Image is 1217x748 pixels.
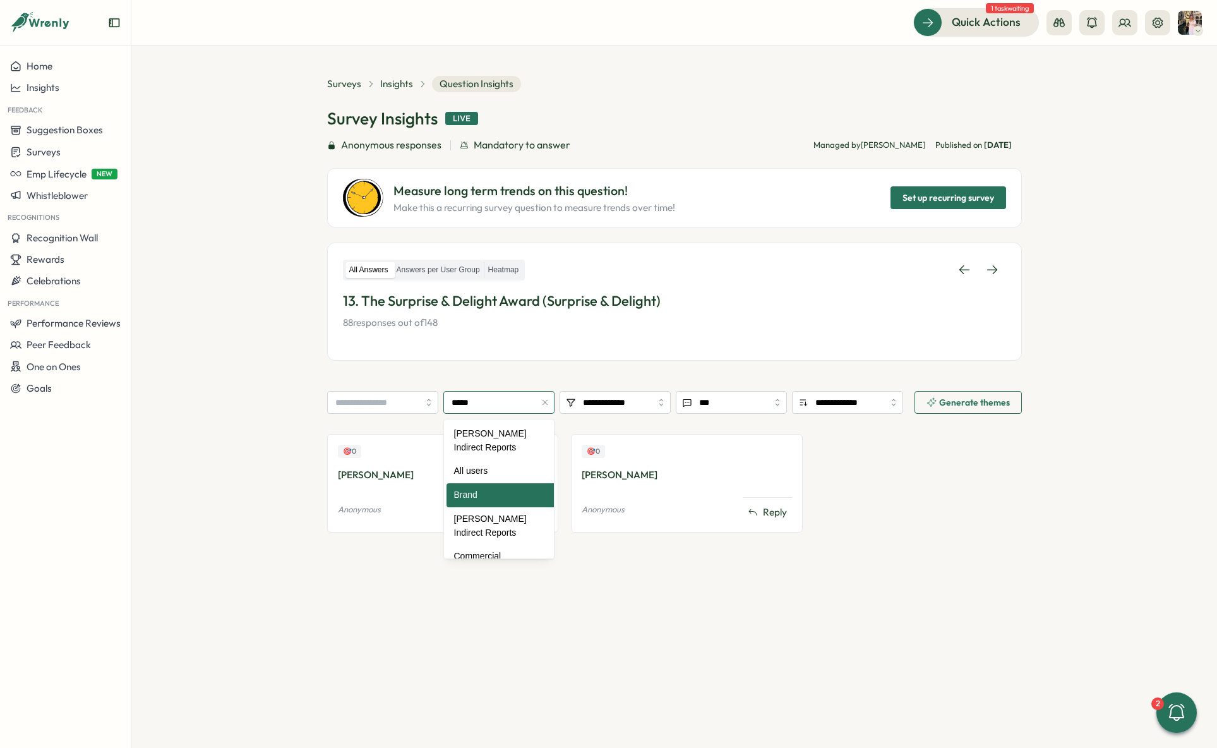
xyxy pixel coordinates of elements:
p: Measure long term trends on this question! [393,181,675,201]
span: One on Ones [27,361,81,373]
label: All Answers [345,262,392,278]
button: Set up recurring survey [890,186,1006,209]
p: Managed by [813,140,925,151]
span: Goals [27,382,52,394]
img: Hannah Saunders [1178,11,1202,35]
div: 2 [1151,697,1164,710]
span: Set up recurring survey [902,187,994,208]
button: Quick Actions [913,8,1039,36]
span: Insights [27,81,59,93]
p: Make this a recurring survey question to measure trends over time! [393,201,675,215]
div: Brand [447,483,561,507]
span: Rewards [27,253,64,265]
button: Reply [743,503,792,522]
span: 1 task waiting [986,3,1034,13]
p: 88 responses out of 148 [343,316,1006,330]
span: Whistleblower [27,190,88,202]
div: [PERSON_NAME] Indirect Reports [447,422,561,459]
label: Answers per User Group [393,262,484,278]
span: Generate themes [939,398,1010,407]
a: Insights [380,77,413,91]
div: Upvotes [582,445,605,458]
span: Home [27,60,52,72]
button: Expand sidebar [108,16,121,29]
div: [PERSON_NAME] [582,468,792,482]
label: Heatmap [484,262,523,278]
span: [PERSON_NAME] [861,140,925,150]
div: [PERSON_NAME] [338,468,548,482]
span: [DATE] [984,140,1012,150]
span: Celebrations [27,275,81,287]
p: Anonymous [338,504,381,516]
button: 2 [1156,692,1197,733]
span: Recognition Wall [27,232,98,244]
span: Published on [935,140,1012,151]
span: NEW [92,169,117,179]
p: 13. The Surprise & Delight Award (Surprise & Delight) [343,291,1006,311]
span: Peer Feedback [27,339,91,351]
p: Anonymous [582,504,625,516]
div: Live [445,112,478,126]
span: Quick Actions [952,14,1021,30]
div: All users [447,459,561,483]
button: Generate themes [914,391,1022,414]
div: Commercial [447,545,561,569]
h1: Survey Insights [327,107,438,130]
div: [PERSON_NAME] Indirect Reports [447,507,561,545]
span: Surveys [27,146,61,158]
a: Surveys [327,77,361,91]
div: Upvotes [338,445,361,458]
span: Emp Lifecycle [27,168,87,180]
span: Question Insights [432,76,521,92]
span: Anonymous responses [341,137,441,153]
span: Mandatory to answer [474,137,570,153]
span: Performance Reviews [27,317,121,329]
span: Suggestion Boxes [27,124,103,136]
span: Reply [763,505,787,519]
